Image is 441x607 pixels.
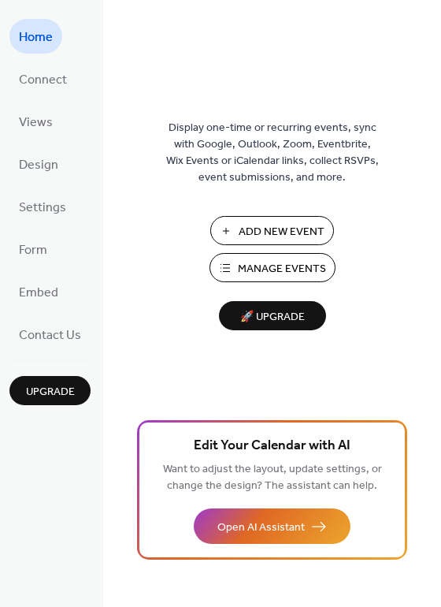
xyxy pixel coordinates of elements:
a: Form [9,232,57,266]
span: Manage Events [238,261,326,277]
span: Embed [19,281,58,306]
span: Open AI Assistant [217,519,305,536]
span: Views [19,110,53,136]
button: Manage Events [209,253,335,282]
button: Add New Event [210,216,334,245]
button: 🚀 Upgrade [219,301,326,330]
button: Upgrade [9,376,91,405]
span: Contact Us [19,323,81,348]
span: Home [19,25,53,50]
span: 🚀 Upgrade [228,307,317,328]
a: Contact Us [9,317,91,352]
a: Home [9,19,62,54]
button: Open AI Assistant [194,508,350,544]
a: Views [9,104,62,139]
a: Design [9,147,68,181]
span: Want to adjust the layout, update settings, or change the design? The assistant can help. [163,459,382,497]
a: Connect [9,61,76,96]
span: Upgrade [26,384,75,400]
span: Form [19,238,47,263]
a: Embed [9,274,68,309]
span: Connect [19,68,67,93]
span: Design [19,153,58,178]
a: Settings [9,189,76,224]
span: Edit Your Calendar with AI [194,435,350,457]
span: Display one-time or recurring events, sync with Google, Outlook, Zoom, Eventbrite, Wix Events or ... [166,120,379,186]
span: Settings [19,196,66,221]
span: Add New Event [239,224,324,240]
